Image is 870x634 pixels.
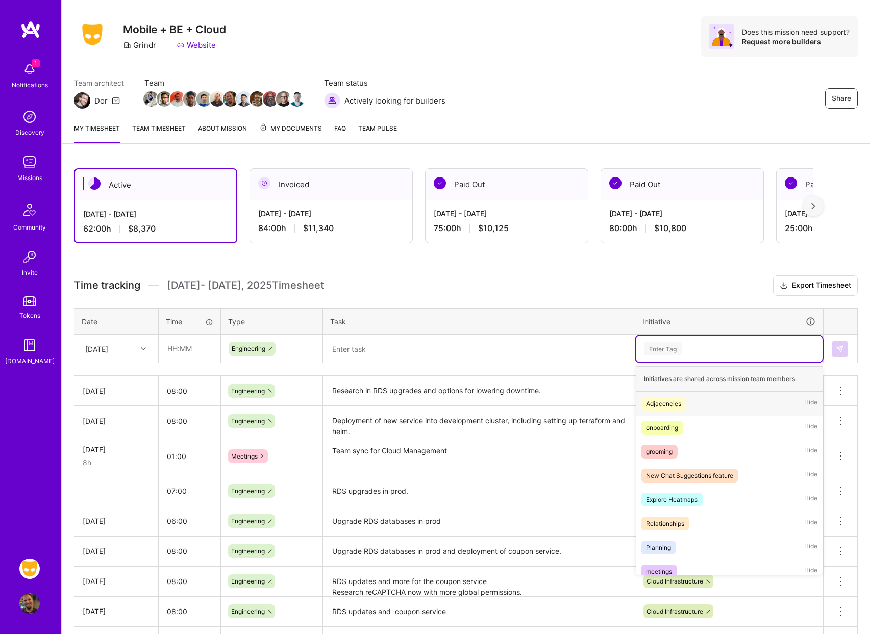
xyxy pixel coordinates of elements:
span: Cloud Infrastructure [647,577,703,585]
div: New Chat Suggestions feature [646,470,733,481]
div: [DATE] [83,606,150,617]
div: 84:00 h [258,223,404,234]
span: Team status [324,78,445,88]
div: Initiatives are shared across mission team members. [636,366,823,392]
textarea: RDS upgrades in prod. [324,477,634,505]
input: HH:MM [159,508,220,535]
span: Engineering [232,345,265,352]
img: Paid Out [434,177,446,189]
i: icon Chevron [141,346,146,351]
span: My Documents [259,123,322,134]
a: User Avatar [17,593,42,614]
div: [DATE] - [DATE] [434,208,580,219]
textarea: Team sync for Cloud Management [324,437,634,475]
img: Team Member Avatar [289,91,305,107]
span: $10,125 [478,223,509,234]
div: 62:00 h [83,223,228,234]
a: Grindr: Mobile + BE + Cloud [17,559,42,579]
img: right [811,202,815,210]
a: FAQ [334,123,346,143]
img: Team Architect [74,92,90,109]
div: Discovery [15,127,44,138]
img: Invoiced [258,177,270,189]
span: Share [832,93,851,104]
span: Hide [804,541,817,554]
input: HH:MM [159,598,220,625]
div: 8h [83,457,150,468]
span: Hide [804,517,817,530]
textarea: Upgrade RDS databases in prod [324,508,634,536]
input: HH:MM [159,335,220,362]
i: icon Download [780,281,788,291]
a: Team Member Avatar [224,90,237,108]
span: Team Pulse [358,124,397,132]
img: Community [17,197,42,222]
input: HH:MM [159,377,220,404]
input: HH:MM [159,443,220,470]
div: Initiative [642,316,816,327]
a: Team Member Avatar [184,90,197,108]
button: Share [825,88,858,109]
div: [DATE] [83,576,150,587]
img: User Avatar [19,593,40,614]
img: Team Member Avatar [143,91,159,107]
a: Team Member Avatar [144,90,158,108]
span: Hide [804,445,817,459]
span: Engineering [231,547,265,555]
img: Company Logo [74,21,111,48]
div: Missions [17,172,42,183]
span: Meetings [231,452,258,460]
span: Cloud Infrastructure [647,607,703,615]
span: Engineering [231,487,265,495]
a: Team timesheet [132,123,186,143]
span: Hide [804,469,817,483]
div: Paid Out [426,169,588,200]
div: Notifications [12,80,48,90]
div: 75:00 h [434,223,580,234]
img: discovery [19,107,40,127]
div: [DATE] [83,444,150,455]
span: Engineering [231,607,265,615]
input: HH:MM [159,477,220,504]
img: Avatar [709,24,734,49]
span: Time tracking [74,279,140,292]
a: Team Member Avatar [158,90,171,108]
th: Task [323,308,635,335]
div: Time [166,316,213,327]
div: Does this mission need support? [742,27,850,37]
span: $10,800 [654,223,686,234]
input: HH:MM [159,538,220,565]
a: Team Member Avatar [290,90,304,108]
div: [DATE] [85,343,108,354]
a: Team Member Avatar [251,90,264,108]
div: grooming [646,446,673,457]
img: Active [88,177,101,190]
a: Team Member Avatar [211,90,224,108]
img: teamwork [19,152,40,172]
div: Tokens [19,310,40,321]
span: [DATE] - [DATE] , 2025 Timesheet [167,279,324,292]
div: [DOMAIN_NAME] [5,356,55,366]
i: icon Mail [112,96,120,105]
div: 80:00 h [609,223,755,234]
button: Export Timesheet [773,275,858,296]
a: Team Pulse [358,123,397,143]
div: Grindr [123,40,156,50]
img: Team Member Avatar [263,91,278,107]
span: Hide [804,421,817,435]
div: Dor [94,95,108,106]
div: [DATE] [83,546,150,556]
a: My timesheet [74,123,120,143]
img: Invite [19,247,40,267]
img: logo [20,20,41,39]
div: [DATE] - [DATE] [83,209,228,219]
th: Date [74,308,159,335]
textarea: Deployment of new service into development cluster, including setting up terraform and helm. RDS ... [324,407,634,435]
div: [DATE] [83,516,150,526]
textarea: Research in RDS upgrades and options for lowering downtime. [324,377,634,405]
span: Team architect [74,78,124,88]
img: bell [19,59,40,80]
img: Team Member Avatar [210,91,225,107]
div: Invite [22,267,38,278]
img: Team Member Avatar [236,91,252,107]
